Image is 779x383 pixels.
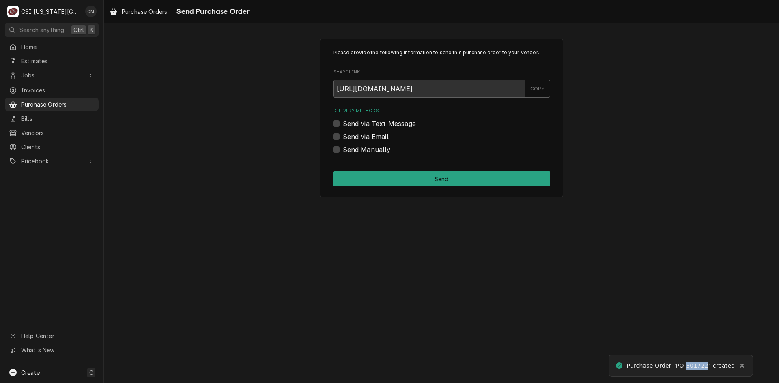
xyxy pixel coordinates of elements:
[21,100,95,109] span: Purchase Orders
[21,143,95,151] span: Clients
[21,128,95,137] span: Vendors
[21,57,95,65] span: Estimates
[89,368,93,377] span: C
[21,86,95,94] span: Invoices
[19,26,64,34] span: Search anything
[21,71,82,79] span: Jobs
[343,145,391,154] label: Send Manually
[5,68,99,82] a: Go to Jobs
[5,154,99,168] a: Go to Pricebook
[525,80,550,98] button: COPY
[5,343,99,357] a: Go to What's New
[5,112,99,125] a: Bills
[90,26,93,34] span: K
[73,26,84,34] span: Ctrl
[333,108,550,154] div: Delivery Methods
[333,69,550,98] div: Share Link
[627,362,736,370] div: Purchase Order "PO-301722" created
[333,171,550,186] button: Send
[5,23,99,37] button: Search anythingCtrlK
[320,39,563,197] div: Purchase Order Send
[21,114,95,123] span: Bills
[21,346,94,354] span: What's New
[106,5,170,18] a: Purchase Orders
[343,132,389,141] label: Send via Email
[5,83,99,97] a: Invoices
[5,98,99,111] a: Purchase Orders
[5,140,99,154] a: Clients
[333,49,550,56] p: Please provide the following information to send this purchase order to your vendor.
[7,6,19,17] div: C
[5,40,99,53] a: Home
[122,7,167,16] span: Purchase Orders
[333,171,550,186] div: Button Group
[333,108,550,114] label: Delivery Methods
[5,126,99,139] a: Vendors
[85,6,97,17] div: Chancellor Morris's Avatar
[21,43,95,51] span: Home
[21,369,40,376] span: Create
[333,49,550,154] div: Purchase Order Send Form
[21,332,94,340] span: Help Center
[333,171,550,186] div: Button Group Row
[5,329,99,342] a: Go to Help Center
[21,7,81,16] div: CSI [US_STATE][GEOGRAPHIC_DATA]
[343,119,416,128] label: Send via Text Message
[85,6,97,17] div: CM
[174,6,250,17] span: Send Purchase Order
[333,69,550,75] label: Share Link
[7,6,19,17] div: CSI Kansas City's Avatar
[21,157,82,165] span: Pricebook
[5,54,99,68] a: Estimates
